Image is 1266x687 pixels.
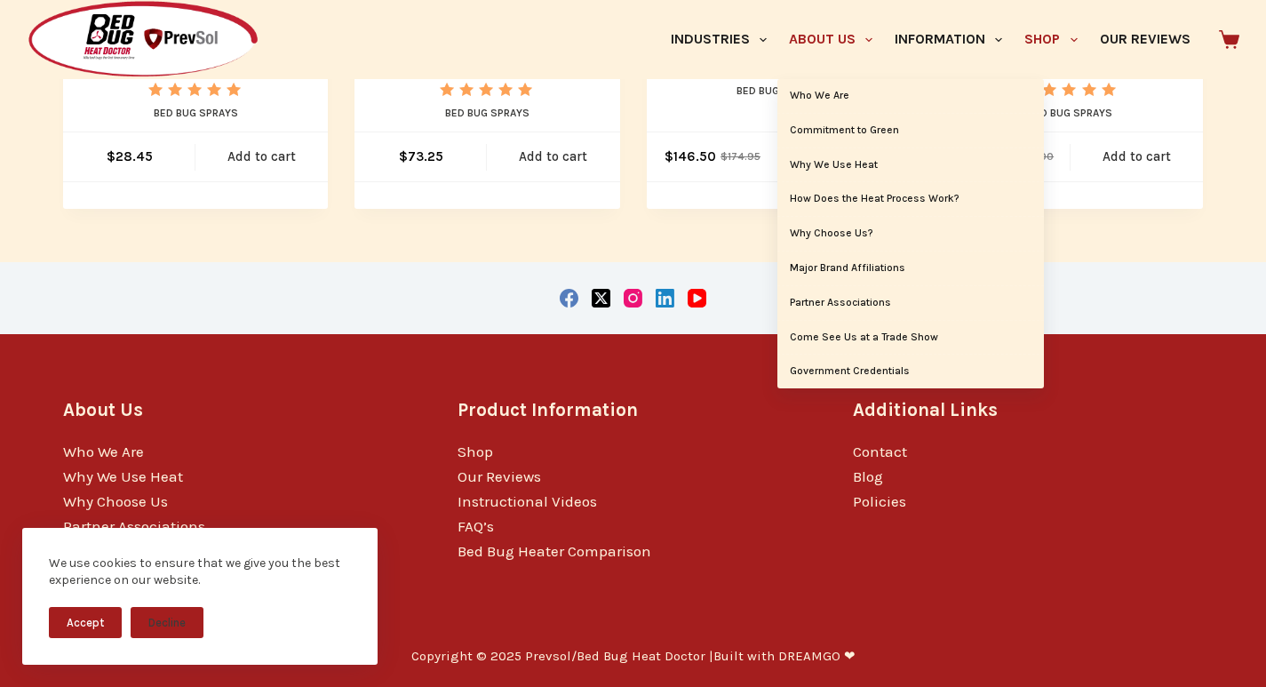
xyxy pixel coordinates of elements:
h3: Product Information [458,396,808,424]
a: Major Brand Affiliations [777,252,1044,285]
span: $ [399,148,408,164]
a: Built with DREAMGO ❤ [713,648,856,664]
a: Bed Bug Sprays [445,107,529,119]
a: Government Credentials [777,355,1044,388]
div: Rated 5.00 out of 5 [440,83,535,96]
span: Rated out of 5 [440,83,535,137]
a: Add to cart: “Lights Out Bed Bug Killer Spray - Gallon (Refill)” [487,132,619,181]
span: $ [721,150,728,163]
a: Blog [853,467,883,485]
bdi: 73.25 [399,148,443,164]
button: Decline [131,607,203,638]
a: Contact [853,443,907,460]
div: Rated 5.00 out of 5 [148,83,243,96]
p: Copyright © 2025 Prevsol/Bed Bug Heat Doctor | [411,648,856,666]
a: LinkedIn [656,289,674,308]
a: How Does the Heat Process Work? [777,182,1044,216]
a: Partner Associations [63,517,205,535]
a: YouTube [688,289,706,308]
button: Open LiveChat chat widget [14,7,68,60]
h3: About Us [63,396,413,424]
a: Add to cart: “Lights Out Bed Bug Killer Spray - 32 oz.” [195,132,328,181]
a: Who We Are [777,79,1044,113]
button: Accept [49,607,122,638]
a: Bed Bug Heater Comparison [458,542,651,560]
a: Our Reviews [458,467,541,485]
div: Rated 5.00 out of 5 [1023,83,1118,96]
a: Why We Use Heat [63,467,183,485]
a: Add to cart: “Lights Out Bed Bug Spray with Pump Sprayer” [1071,132,1203,181]
a: Partner Associations [777,286,1044,320]
span: $ [665,148,673,164]
a: Commitment to Green [777,114,1044,148]
a: Why We Use Heat [777,148,1044,182]
bdi: 146.50 [665,148,716,164]
a: Come See Us at a Trade Show [777,321,1044,355]
a: Why Choose Us [63,492,168,510]
a: Instructional Videos [458,492,597,510]
a: Policies [853,492,906,510]
h3: Additional Links [853,396,1203,424]
a: X (Twitter) [592,289,610,308]
a: FAQ’s [458,517,494,535]
a: Bed Bug Sprays [737,84,821,97]
span: $ [107,148,115,164]
span: Rated out of 5 [148,83,243,137]
a: Bed Bug Sprays [1028,107,1112,119]
a: Facebook [560,289,578,308]
bdi: 174.95 [721,150,760,163]
bdi: 28.45 [107,148,153,164]
a: Why Choose Us? [777,217,1044,251]
a: Shop [458,443,493,460]
a: Bed Bug Sprays [154,107,238,119]
a: Instagram [624,289,642,308]
span: Rated out of 5 [1023,83,1118,137]
div: We use cookies to ensure that we give you the best experience on our website. [49,555,351,589]
a: Who We Are [63,443,144,460]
